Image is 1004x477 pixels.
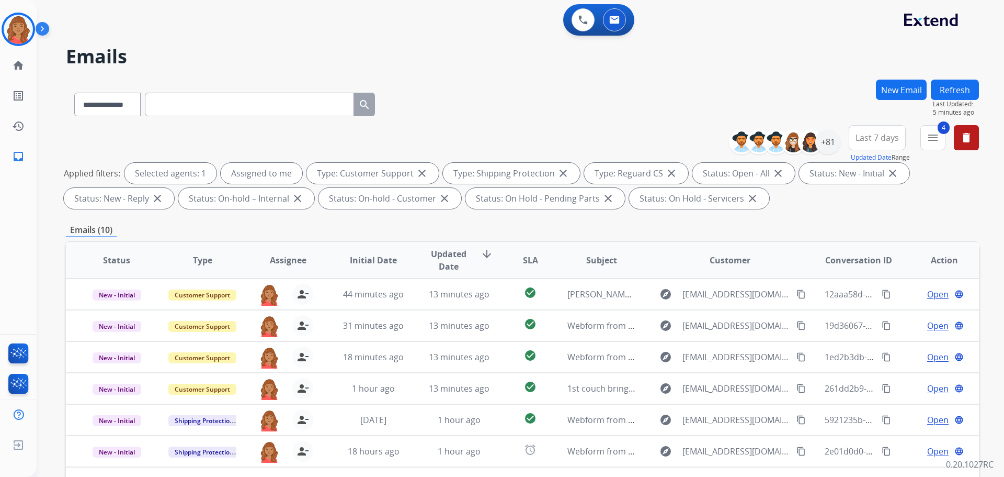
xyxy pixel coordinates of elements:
img: avatar [4,15,33,44]
mat-icon: menu [927,131,939,144]
mat-icon: close [416,167,428,180]
mat-icon: check_circle [524,318,537,330]
mat-icon: close [772,167,784,180]
mat-icon: person_remove [296,382,309,395]
mat-icon: check_circle [524,381,537,393]
th: Action [893,242,979,279]
mat-icon: inbox [12,150,25,163]
span: Shipping Protection [168,447,240,458]
mat-icon: alarm [524,443,537,456]
div: Status: On Hold - Servicers [629,188,769,209]
span: [DATE] [360,414,386,426]
img: agent-avatar [259,409,280,431]
span: 44 minutes ago [343,289,404,300]
span: Subject [586,254,617,267]
div: Status: New - Reply [64,188,174,209]
span: Customer Support [168,384,236,395]
span: 5921235b-edb2-481c-b8de-14453b60c337 [825,414,988,426]
span: [PERSON_NAME]-2nd couch [567,289,676,300]
mat-icon: person_remove [296,288,309,301]
mat-icon: history [12,120,25,132]
span: Status [103,254,130,267]
span: Conversation ID [825,254,892,267]
mat-icon: search [358,98,371,111]
mat-icon: close [438,192,451,205]
mat-icon: language [954,290,964,299]
span: 4 [938,121,950,134]
span: [EMAIL_ADDRESS][DOMAIN_NAME] [682,351,790,363]
mat-icon: explore [659,382,672,395]
div: Selected agents: 1 [124,163,216,184]
span: Open [927,288,949,301]
span: Webform from [EMAIL_ADDRESS][DOMAIN_NAME] on [DATE] [567,414,804,426]
mat-icon: content_copy [882,321,891,330]
mat-icon: home [12,59,25,72]
span: 1 hour ago [438,414,481,426]
span: [EMAIL_ADDRESS][DOMAIN_NAME] [682,382,790,395]
mat-icon: person_remove [296,319,309,332]
img: agent-avatar [259,315,280,337]
span: [EMAIL_ADDRESS][DOMAIN_NAME] [682,288,790,301]
mat-icon: language [954,384,964,393]
mat-icon: close [602,192,614,205]
img: agent-avatar [259,441,280,463]
div: Status: On-hold - Customer [318,188,461,209]
p: Applied filters: [64,167,120,180]
button: Updated Date [851,153,892,162]
div: Status: New - Initial [799,163,909,184]
span: 12aaa58d-d302-46d8-a932-0956e92d1e5f [825,289,986,300]
span: New - Initial [93,321,141,332]
mat-icon: person_remove [296,351,309,363]
p: Emails (10) [66,224,117,237]
mat-icon: language [954,415,964,425]
p: 0.20.1027RC [946,458,994,471]
span: Open [927,319,949,332]
span: 1 hour ago [438,446,481,457]
span: Webform from [EMAIL_ADDRESS][DOMAIN_NAME] on [DATE] [567,320,804,331]
mat-icon: content_copy [796,290,806,299]
mat-icon: close [291,192,304,205]
img: agent-avatar [259,378,280,400]
mat-icon: arrow_downward [481,248,493,260]
mat-icon: content_copy [796,352,806,362]
mat-icon: check_circle [524,349,537,362]
span: 13 minutes ago [429,383,489,394]
span: New - Initial [93,415,141,426]
mat-icon: content_copy [882,415,891,425]
div: Assigned to me [221,163,302,184]
mat-icon: content_copy [882,447,891,456]
span: Webform from [EMAIL_ADDRESS][DOMAIN_NAME] on [DATE] [567,351,804,363]
span: 18 hours ago [348,446,400,457]
span: Customer [710,254,750,267]
mat-icon: explore [659,288,672,301]
span: Type [193,254,212,267]
span: 261dd2b9-4816-48dd-b443-5464120a4ca7 [825,383,988,394]
mat-icon: language [954,352,964,362]
mat-icon: check_circle [524,412,537,425]
span: [EMAIL_ADDRESS][DOMAIN_NAME] [682,319,790,332]
span: Initial Date [350,254,397,267]
span: Open [927,414,949,426]
span: Customer Support [168,290,236,301]
span: 2e01d0d0-8804-4043-b17b-86bd0228bc42 [825,446,989,457]
mat-icon: language [954,447,964,456]
mat-icon: delete [960,131,973,144]
mat-icon: person_remove [296,445,309,458]
mat-icon: close [665,167,678,180]
span: New - Initial [93,447,141,458]
span: [EMAIL_ADDRESS][DOMAIN_NAME] [682,414,790,426]
mat-icon: explore [659,445,672,458]
button: 4 [920,125,945,150]
h2: Emails [66,46,979,67]
div: Status: Open - All [692,163,795,184]
span: Last Updated: [933,100,979,108]
span: 13 minutes ago [429,351,489,363]
div: Type: Shipping Protection [443,163,580,184]
span: Webform from [EMAIL_ADDRESS][DOMAIN_NAME] on [DATE] [567,446,804,457]
mat-icon: explore [659,319,672,332]
mat-icon: close [557,167,569,180]
span: Open [927,351,949,363]
span: [EMAIL_ADDRESS][DOMAIN_NAME] [682,445,790,458]
span: 19d36067-395e-4397-bd21-100d3df4e5e3 [825,320,986,331]
span: Updated Date [425,248,473,273]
